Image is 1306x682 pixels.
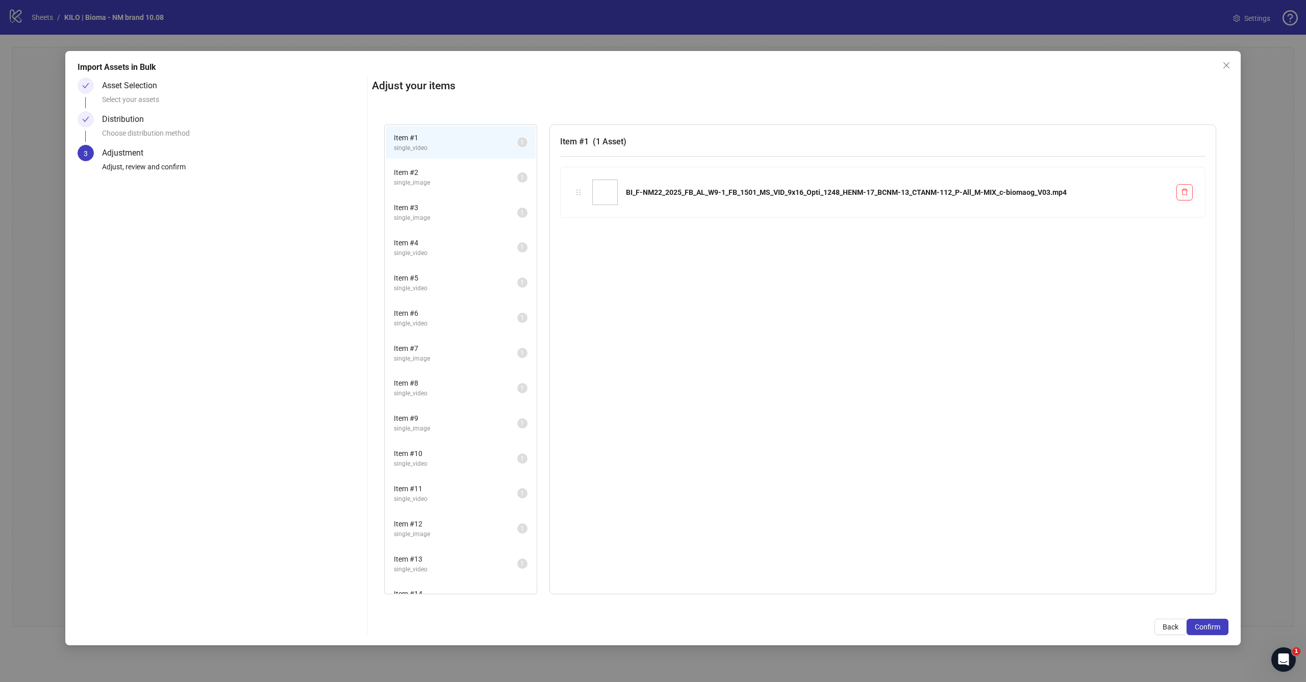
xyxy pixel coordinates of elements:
[520,490,524,497] span: 1
[102,128,363,145] div: Choose distribution method
[575,189,582,196] span: holder
[1271,647,1296,672] iframe: Intercom live chat
[78,61,1228,73] div: Import Assets in Bulk
[394,413,517,424] span: Item # 9
[1163,623,1178,631] span: Back
[394,213,517,223] span: single_image
[520,455,524,462] span: 1
[517,418,528,428] sup: 1
[394,284,517,293] span: single_video
[1218,57,1235,73] button: Close
[102,111,152,128] div: Distribution
[517,208,528,218] sup: 1
[1187,619,1228,635] button: Confirm
[102,161,363,179] div: Adjust, review and confirm
[394,319,517,329] span: single_video
[84,149,88,158] span: 3
[520,314,524,321] span: 1
[517,383,528,393] sup: 1
[394,459,517,469] span: single_video
[394,494,517,504] span: single_video
[394,483,517,494] span: Item # 11
[394,237,517,248] span: Item # 4
[1176,184,1193,200] button: Delete
[573,187,584,198] div: holder
[394,518,517,529] span: Item # 12
[82,116,89,123] span: check
[394,529,517,539] span: single_image
[520,174,524,181] span: 1
[1292,647,1300,655] span: 1
[394,248,517,258] span: single_video
[1195,623,1220,631] span: Confirm
[560,135,1205,148] h3: Item # 1
[517,172,528,183] sup: 1
[394,343,517,354] span: Item # 7
[394,167,517,178] span: Item # 2
[1222,61,1230,69] span: close
[394,308,517,319] span: Item # 6
[394,424,517,434] span: single_image
[520,349,524,357] span: 1
[520,209,524,216] span: 1
[372,78,1228,94] h2: Adjust your items
[517,594,528,604] sup: 1
[394,389,517,398] span: single_video
[394,354,517,364] span: single_image
[394,588,517,599] span: Item # 14
[592,180,618,205] img: BI_F-NM22_2025_FB_AL_W9-1_FB_1501_MS_VID_9x16_Opti_1248_HENM-17_BCNM-13_CTANM-112_P-All_M-MIX_c-b...
[520,385,524,392] span: 1
[520,139,524,146] span: 1
[82,82,89,89] span: check
[394,565,517,574] span: single_video
[593,137,626,146] span: ( 1 Asset )
[394,448,517,459] span: Item # 10
[520,560,524,567] span: 1
[517,559,528,569] sup: 1
[520,279,524,286] span: 1
[517,242,528,252] sup: 1
[394,178,517,188] span: single_image
[517,488,528,498] sup: 1
[394,377,517,389] span: Item # 8
[517,523,528,534] sup: 1
[520,525,524,532] span: 1
[394,202,517,213] span: Item # 3
[520,244,524,251] span: 1
[517,453,528,464] sup: 1
[394,143,517,153] span: single_video
[517,348,528,358] sup: 1
[394,553,517,565] span: Item # 13
[1154,619,1187,635] button: Back
[394,272,517,284] span: Item # 5
[520,420,524,427] span: 1
[626,187,1168,198] div: BI_F-NM22_2025_FB_AL_W9-1_FB_1501_MS_VID_9x16_Opti_1248_HENM-17_BCNM-13_CTANM-112_P-All_M-MIX_c-b...
[517,313,528,323] sup: 1
[102,78,165,94] div: Asset Selection
[102,145,152,161] div: Adjustment
[1181,188,1188,195] span: delete
[517,277,528,288] sup: 1
[517,137,528,147] sup: 1
[102,94,363,111] div: Select your assets
[394,132,517,143] span: Item # 1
